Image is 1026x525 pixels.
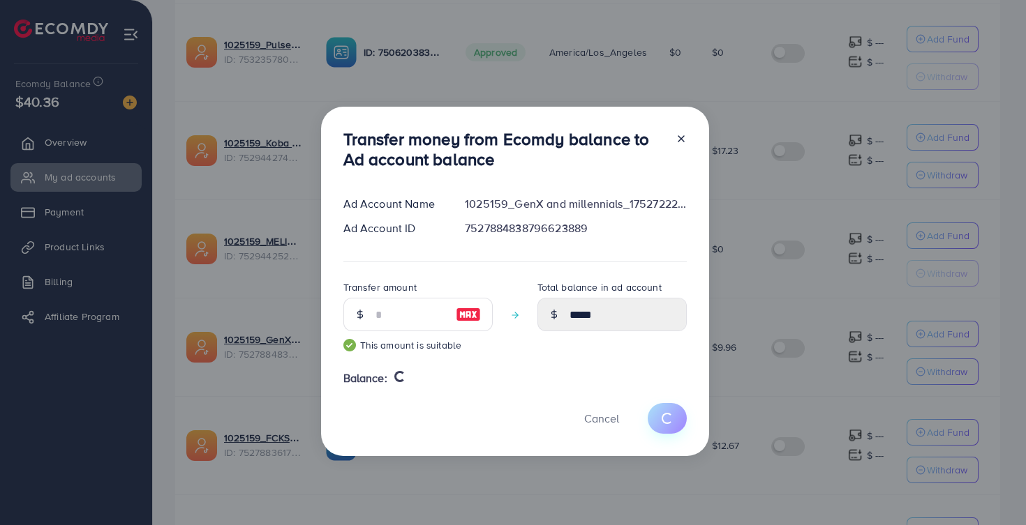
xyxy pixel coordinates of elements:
span: Balance: [343,370,387,386]
div: Ad Account ID [332,220,454,236]
button: Cancel [567,403,637,433]
div: Ad Account Name [332,196,454,212]
img: guide [343,339,356,351]
span: Cancel [584,411,619,426]
div: 1025159_GenX and millennials_1752722279617 [454,196,697,212]
iframe: Chat [967,462,1016,515]
h3: Transfer money from Ecomdy balance to Ad account balance [343,129,664,169]
small: This amount is suitable [343,338,493,352]
label: Total balance in ad account [537,280,662,294]
label: Transfer amount [343,280,417,294]
div: 7527884838796623889 [454,220,697,236]
img: image [456,306,481,323]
